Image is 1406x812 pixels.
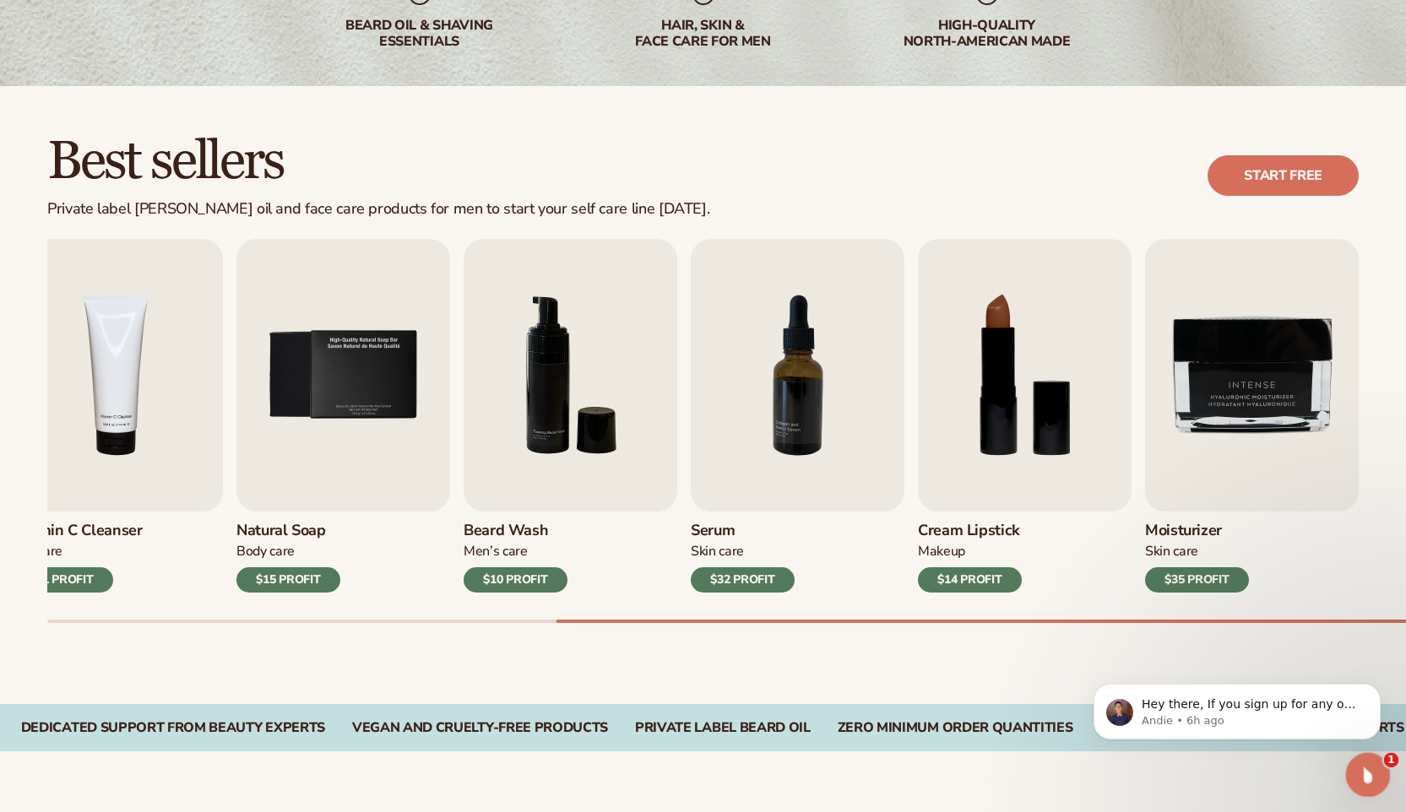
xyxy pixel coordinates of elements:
[9,522,143,540] h3: Vitamin C Cleanser
[236,239,450,593] a: 5 / 9
[1346,753,1391,798] iframe: Intercom live chat
[352,720,608,736] div: Vegan and Cruelty-Free Products
[1145,543,1249,560] div: Skin Care
[21,720,325,736] div: DEDICATED SUPPORT FROM BEAUTY EXPERTS
[1145,522,1249,540] h3: Moisturizer
[236,543,340,560] div: Body Care
[47,200,709,219] div: Private label [PERSON_NAME] oil and face care products for men to start your self care line [DATE].
[312,18,528,50] div: beard oil & shaving essentials
[1145,567,1249,593] div: $35 PROFIT
[236,567,340,593] div: $15 PROFIT
[595,18,812,50] div: hair, skin & face care for men
[47,133,709,190] h2: Best sellers
[9,543,143,560] div: Skin Care
[691,567,795,593] div: $32 PROFIT
[691,522,795,540] h3: Serum
[1208,155,1359,196] a: Start free
[691,543,795,560] div: Skin Care
[918,567,1022,593] div: $14 PROFIT
[1384,753,1399,768] span: 1
[635,720,811,736] div: Private Label Beard oil
[691,239,904,593] a: 7 / 9
[1145,239,1359,593] a: 9 / 9
[838,720,1073,736] div: Zero Minimum Order QuantitieS
[9,567,113,593] div: $21 PROFIT
[879,18,1095,50] div: High-quality North-american made
[918,522,1022,540] h3: Cream Lipstick
[1068,648,1406,766] iframe: Intercom notifications message
[918,543,1022,560] div: Makeup
[236,522,340,540] h3: Natural Soap
[464,543,567,560] div: Men’s Care
[918,239,1132,593] a: 8 / 9
[464,239,677,593] a: 6 / 9
[9,239,223,593] a: 4 / 9
[464,567,567,593] div: $10 PROFIT
[464,522,567,540] h3: Beard Wash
